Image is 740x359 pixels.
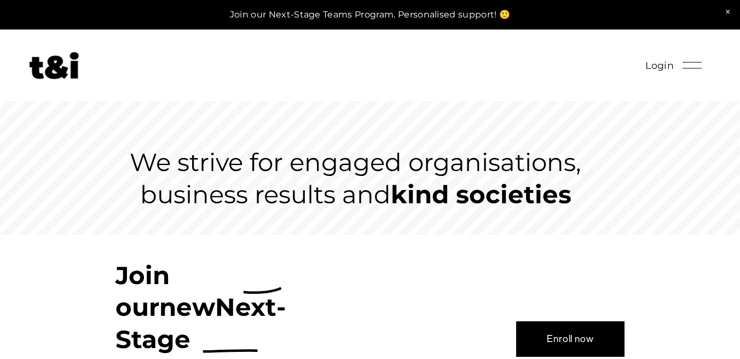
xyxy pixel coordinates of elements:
[159,292,215,322] strong: new
[391,179,571,209] strong: kind societies
[115,260,177,322] strong: Join our
[30,52,79,79] img: Future of Work Experts
[516,321,625,356] a: Enroll now
[645,57,674,74] a: Login
[115,146,596,210] h3: We strive for engaged organisations, business results and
